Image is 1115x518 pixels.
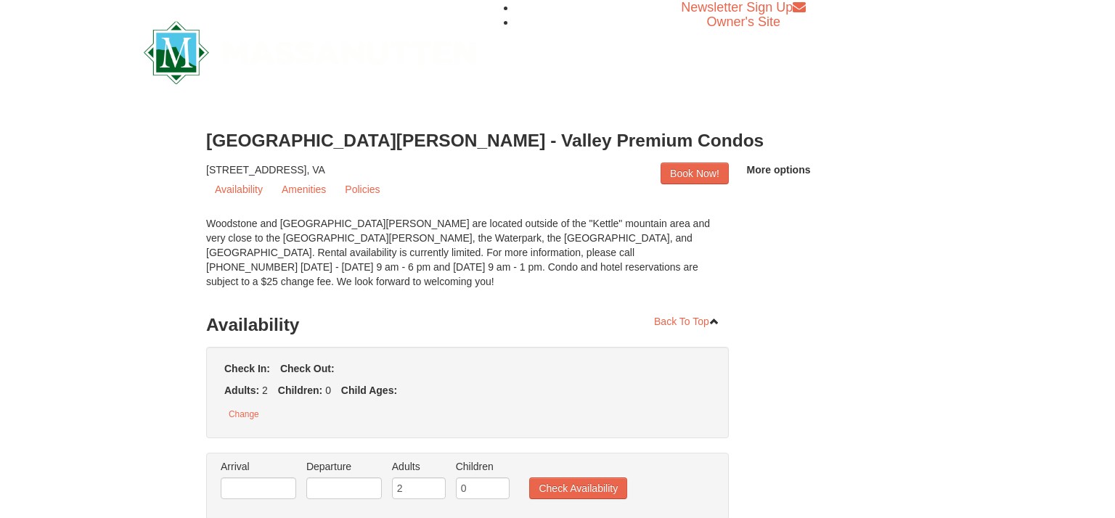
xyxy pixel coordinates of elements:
[280,363,335,374] strong: Check Out:
[206,311,729,340] h3: Availability
[529,477,627,499] button: Check Availability
[325,385,331,396] span: 0
[224,385,259,396] strong: Adults:
[747,164,811,176] span: More options
[341,385,397,396] strong: Child Ages:
[224,363,270,374] strong: Check In:
[144,33,476,67] a: Massanutten Resort
[221,459,296,474] label: Arrival
[392,459,446,474] label: Adults
[206,178,271,200] a: Availability
[206,126,909,155] h3: [GEOGRAPHIC_DATA][PERSON_NAME] - Valley Premium Condos
[273,178,335,200] a: Amenities
[206,216,729,303] div: Woodstone and [GEOGRAPHIC_DATA][PERSON_NAME] are located outside of the "Kettle" mountain area an...
[306,459,382,474] label: Departure
[707,15,780,29] a: Owner's Site
[661,163,729,184] a: Book Now!
[262,385,268,396] span: 2
[144,21,476,84] img: Massanutten Resort Logo
[278,385,322,396] strong: Children:
[221,405,267,424] button: Change
[645,311,729,332] a: Back To Top
[336,178,388,200] a: Policies
[456,459,510,474] label: Children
